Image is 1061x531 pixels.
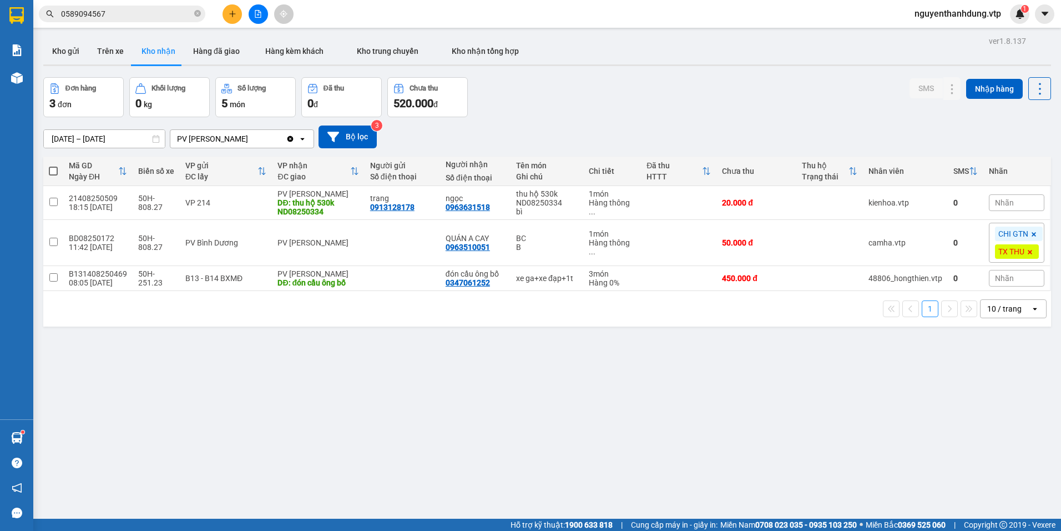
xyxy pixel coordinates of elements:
[860,523,863,527] span: ⚪️
[185,161,257,170] div: VP gửi
[802,161,848,170] div: Thu hộ
[446,269,505,278] div: đón cầu ông bố
[987,303,1022,314] div: 10 / trang
[185,238,266,247] div: PV Bình Dương
[589,167,636,176] div: Chi tiết
[868,274,942,283] div: 48806_hongthien.vtp
[58,100,72,109] span: đơn
[69,269,127,278] div: B131408250469
[184,38,249,64] button: Hàng đã giao
[948,157,983,186] th: Toggle SortBy
[953,274,978,283] div: 0
[433,100,438,109] span: đ
[446,278,490,287] div: 0347061252
[868,198,942,207] div: kienhoa.vtp
[898,520,946,529] strong: 0369 525 060
[410,84,438,92] div: Chưa thu
[516,189,578,207] div: thu hộ 530k ND08250334
[446,173,505,182] div: Số điện thoại
[138,167,174,176] div: Biển số xe
[43,77,124,117] button: Đơn hàng3đơn
[446,160,505,169] div: Người nhận
[138,269,174,287] div: 50H-251.23
[516,243,578,252] div: B
[138,234,174,252] div: 50H-808.27
[69,278,127,287] div: 08:05 [DATE]
[755,520,857,529] strong: 0708 023 035 - 0935 103 250
[69,161,118,170] div: Mã GD
[12,508,22,518] span: message
[589,238,636,256] div: Hàng thông thường
[314,100,318,109] span: đ
[12,458,22,468] span: question-circle
[9,7,24,24] img: logo-vxr
[11,72,23,84] img: warehouse-icon
[138,194,174,212] div: 50H-808.27
[277,172,350,181] div: ĐC giao
[44,130,165,148] input: Select a date range.
[589,189,636,198] div: 1 món
[589,269,636,278] div: 3 món
[11,432,23,444] img: warehouse-icon
[722,167,791,176] div: Chưa thu
[720,519,857,531] span: Miền Nam
[177,133,248,144] div: PV [PERSON_NAME]
[69,234,127,243] div: BD08250172
[274,4,294,24] button: aim
[998,247,1024,257] span: TX THU
[995,198,1014,207] span: Nhãn
[1015,9,1025,19] img: icon-new-feature
[63,157,133,186] th: Toggle SortBy
[589,207,595,216] span: ...
[393,97,433,110] span: 520.000
[516,274,578,283] div: xe ga+xe đạp+1t
[301,77,382,117] button: Đã thu0đ
[43,38,88,64] button: Kho gửi
[802,172,848,181] div: Trạng thái
[12,483,22,493] span: notification
[387,77,468,117] button: Chưa thu520.000đ
[194,10,201,17] span: close-circle
[307,97,314,110] span: 0
[589,247,595,256] span: ...
[215,77,296,117] button: Số lượng5món
[516,207,578,216] div: bì
[446,194,505,203] div: ngọc
[953,198,978,207] div: 0
[277,269,358,278] div: PV [PERSON_NAME]
[999,521,1007,529] span: copyright
[446,203,490,212] div: 0963631518
[185,198,266,207] div: VP 214
[565,520,613,529] strong: 1900 633 818
[185,172,257,181] div: ĐC lấy
[229,10,236,18] span: plus
[370,172,434,181] div: Số điện thoại
[953,167,969,176] div: SMS
[133,38,184,64] button: Kho nhận
[230,100,245,109] span: món
[511,519,613,531] span: Hỗ trợ kỹ thuật:
[646,161,702,170] div: Đã thu
[446,234,505,243] div: QUÁN A CAY
[135,97,142,110] span: 0
[69,203,127,212] div: 18:15 [DATE]
[868,167,942,176] div: Nhân viên
[277,278,358,287] div: DĐ: đón cầu ông bố
[1035,4,1054,24] button: caret-down
[69,194,127,203] div: 21408250509
[589,278,636,287] div: Hàng 0%
[868,238,942,247] div: camha.vtp
[452,47,519,56] span: Kho nhận tổng hợp
[265,47,324,56] span: Hàng kèm khách
[906,7,1010,21] span: nguyenthanhdung.vtp
[722,198,791,207] div: 20.000 đ
[298,134,307,143] svg: open
[641,157,716,186] th: Toggle SortBy
[69,243,127,252] div: 11:42 [DATE]
[254,10,262,18] span: file-add
[272,157,364,186] th: Toggle SortBy
[1021,5,1029,13] sup: 1
[144,100,152,109] span: kg
[1023,5,1027,13] span: 1
[646,172,702,181] div: HTTT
